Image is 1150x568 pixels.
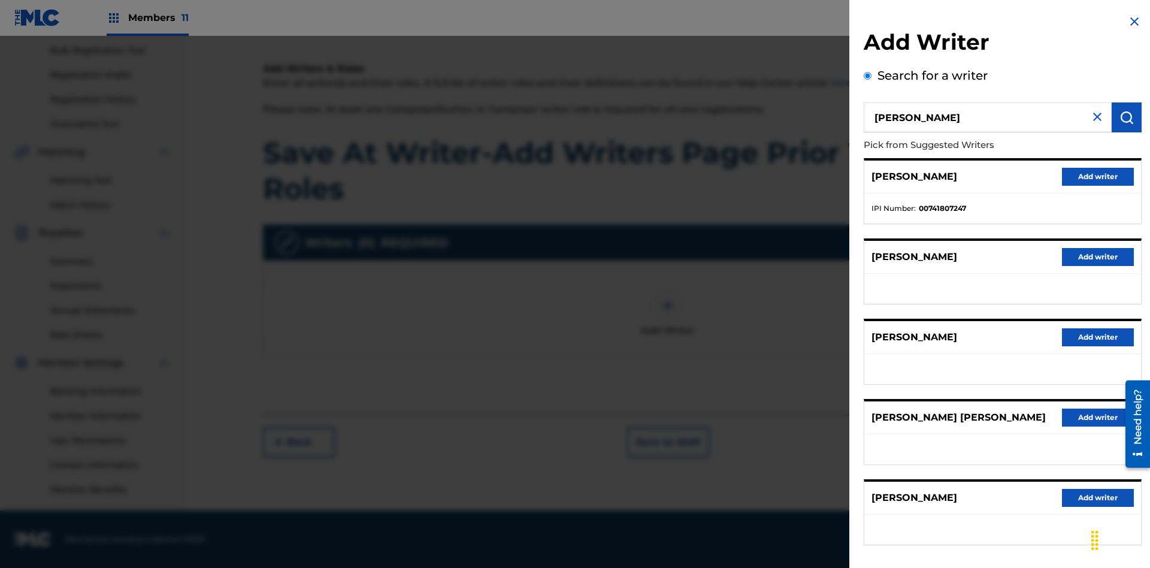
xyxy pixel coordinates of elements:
input: Search writer's name or IPI Number [864,102,1112,132]
button: Add writer [1062,248,1134,266]
label: Search for a writer [877,68,988,83]
p: [PERSON_NAME] [871,330,957,345]
button: Add writer [1062,489,1134,507]
span: IPI Number : [871,203,916,214]
p: [PERSON_NAME] [871,491,957,505]
p: [PERSON_NAME] [PERSON_NAME] [871,410,1046,425]
p: [PERSON_NAME] [871,170,957,184]
iframe: Resource Center [1116,376,1150,474]
button: Add writer [1062,168,1134,186]
p: Pick from Suggested Writers [864,132,1073,158]
strong: 00741807247 [919,203,966,214]
img: Top Rightsholders [107,11,121,25]
button: Add writer [1062,328,1134,346]
p: [PERSON_NAME] [871,250,957,264]
img: MLC Logo [14,9,60,26]
div: Drag [1085,522,1104,558]
iframe: Chat Widget [1090,510,1150,568]
span: Members [128,11,189,25]
img: close [1090,110,1104,124]
img: Search Works [1119,110,1134,125]
h2: Add Writer [864,29,1142,59]
button: Add writer [1062,409,1134,427]
span: 11 [181,12,189,23]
